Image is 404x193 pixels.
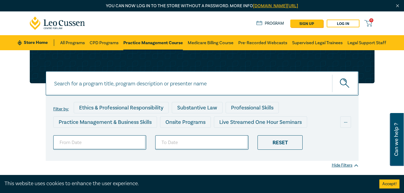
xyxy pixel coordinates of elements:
div: Practice Management & Business Skills [53,116,157,128]
input: Search for a program title, program description or presenter name [46,71,359,96]
div: Reset [258,135,303,150]
div: Live Streamed Practical Workshops [170,131,265,142]
div: Live Streamed One Hour Seminars [214,116,307,128]
a: sign up [290,20,323,27]
a: CPD Programs [90,35,119,50]
a: Legal Support Staff [347,35,386,50]
div: ... [340,116,351,128]
div: Live Streamed Conferences and Intensives [53,131,167,142]
a: [DOMAIN_NAME][URL] [253,3,298,9]
button: Accept cookies [379,179,399,188]
p: You can now log in to the store without a password. More info [30,3,375,9]
a: Log in [327,20,359,27]
div: Onsite Programs [160,116,211,128]
div: Substantive Law [172,102,223,113]
label: Filter by: [53,107,69,112]
a: Pre-Recorded Webcasts [238,35,287,50]
a: Program [256,20,284,27]
div: Ethics & Professional Responsibility [74,102,169,113]
a: Supervised Legal Trainees [292,35,343,50]
input: To Date [155,135,248,150]
a: Medicare Billing Course [188,35,233,50]
a: All Programs [60,35,85,50]
div: Professional Skills [226,102,279,113]
a: Practice Management Course [123,35,183,50]
div: This website uses cookies to enhance the user experience. [5,180,370,188]
img: Close [395,3,400,8]
input: From Date [53,135,146,150]
div: Hide Filters [332,162,359,168]
a: Store Home [18,39,54,46]
span: 0 [369,18,373,22]
span: Can we help ? [393,117,399,162]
